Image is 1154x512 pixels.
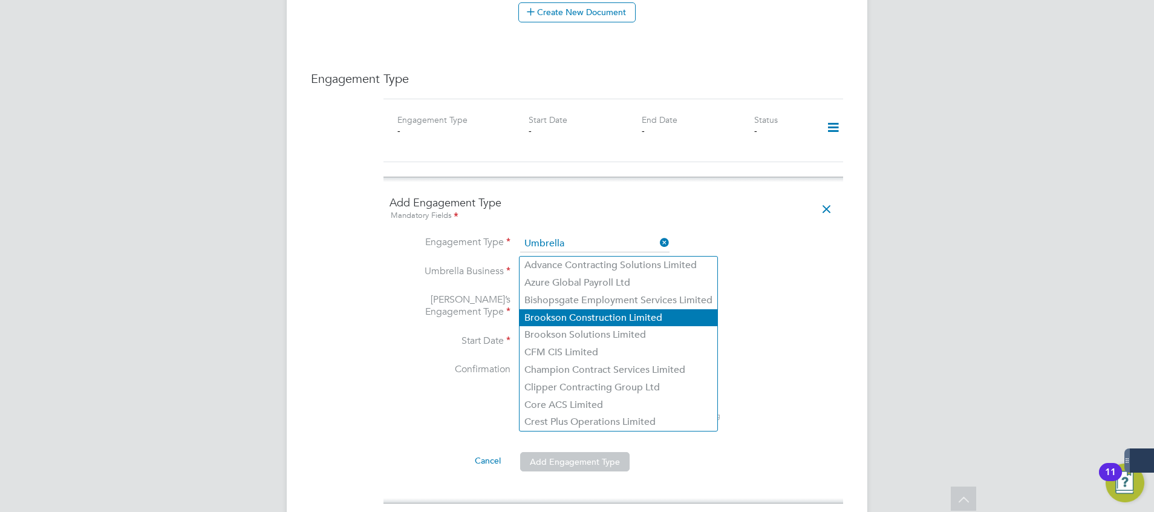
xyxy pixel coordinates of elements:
button: Add Engagement Type [520,452,630,471]
li: Brookson Construction Limited [520,309,717,327]
li: CFM CIS Limited [520,344,717,361]
div: 11 [1105,472,1116,488]
label: Engagement Type [390,236,510,249]
div: - [754,125,810,136]
h3: Engagement Type [311,71,843,87]
label: Confirmation [390,363,510,376]
div: Mandatory Fields [390,209,837,223]
div: - [397,125,510,136]
label: Start Date [390,335,510,347]
li: Crest Plus Operations Limited [520,413,717,431]
label: End Date [642,114,677,125]
label: Umbrella Business [390,265,510,278]
li: Bishopsgate Employment Services Limited [520,292,717,309]
label: Start Date [529,114,567,125]
input: Select one [520,235,670,252]
li: Brookson Solutions Limited [520,326,717,344]
h4: Add Engagement Type [390,195,837,223]
label: [PERSON_NAME]’s Engagement Type [390,294,510,319]
li: Champion Contract Services Limited [520,361,717,379]
div: - [642,125,754,136]
div: - [529,125,641,136]
label: Engagement Type [397,114,468,125]
li: Core ACS Limited [520,396,717,414]
label: Auto [518,363,735,376]
button: Cancel [465,451,510,470]
button: Create New Document [518,2,636,22]
li: Azure Global Payroll Ltd [520,274,717,292]
li: Clipper Contracting Group Ltd [520,379,717,396]
button: Open Resource Center, 11 new notifications [1106,464,1144,502]
li: Advance Contracting Solutions Limited [520,257,717,274]
label: Manual [518,396,735,409]
label: Status [754,114,778,125]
